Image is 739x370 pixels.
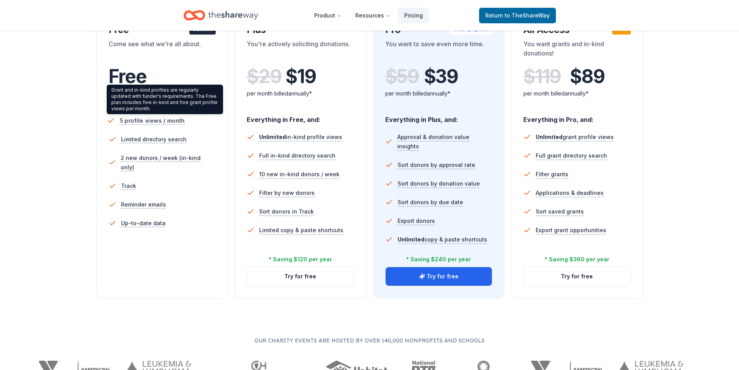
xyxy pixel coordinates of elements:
p: Our charity events are hosted by over 140,000 nonprofits and schools [31,336,708,345]
div: Everything in Pro, and: [523,108,631,125]
div: Everything in Free, and: [247,108,354,125]
span: copy & paste shortcuts [398,236,487,243]
div: You want to save even more time. [385,39,493,61]
span: Sort donors by donation value [398,179,480,188]
div: per month billed annually* [385,89,493,98]
nav: Main [308,6,429,24]
span: Track [121,181,136,191]
span: 2 new donors / week (in-kind only) [121,153,216,172]
div: * Saving $240 per year [406,255,471,264]
span: Limited copy & paste shortcuts [259,226,343,235]
span: Filter by new donors [259,188,315,198]
div: Come see what we're all about. [109,39,216,61]
span: Full grant directory search [536,151,607,160]
button: Try for free [386,267,492,286]
span: Up-to-date data [121,219,166,228]
a: Home [183,6,258,24]
span: Export donors [398,216,435,226]
div: per month billed annually* [247,89,354,98]
a: Pricing [398,8,429,23]
span: grant profile views [536,134,614,140]
span: Approval & donation value insights [397,132,492,151]
button: Resources [349,8,396,23]
span: 10 new in-kind donors / week [259,170,339,179]
div: * Saving $360 per year [545,255,609,264]
span: Filter grants [536,170,568,179]
span: Export grant opportunities [536,226,606,235]
div: per month billed annually* [523,89,631,98]
span: Limited directory search [121,135,187,144]
span: Free [109,65,147,88]
span: Applications & deadlines [536,188,604,198]
span: Sort donors in Track [259,207,314,216]
span: Return [485,11,550,20]
span: $ 89 [570,66,604,87]
div: You want grants and in-kind donations! [523,39,631,61]
button: Try for free [247,267,354,286]
span: 5 profile views / month [119,116,185,125]
button: Try for free [524,267,630,286]
span: Full in-kind directory search [259,151,336,160]
span: to TheShareWay [505,12,550,19]
button: Product [308,8,348,23]
span: $ 19 [286,66,316,87]
span: Unlimited [398,236,424,243]
a: Returnto TheShareWay [479,8,556,23]
div: * Saving $120 per year [269,255,332,264]
span: Sort donors by approval rate [398,160,475,170]
span: Unlimited [536,134,562,140]
div: Grant and in-kind profiles are regularly updated with funder's requirements. The Free plan includ... [107,85,223,114]
span: Sort saved grants [536,207,584,216]
div: Everything in Plus, and: [385,108,493,125]
span: Sort donors by due date [398,198,463,207]
span: in-kind profile views [259,134,342,140]
span: Reminder emails [121,200,166,209]
span: Unlimited [259,134,286,140]
span: $ 39 [424,66,458,87]
div: You're actively soliciting donations. [247,39,354,61]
